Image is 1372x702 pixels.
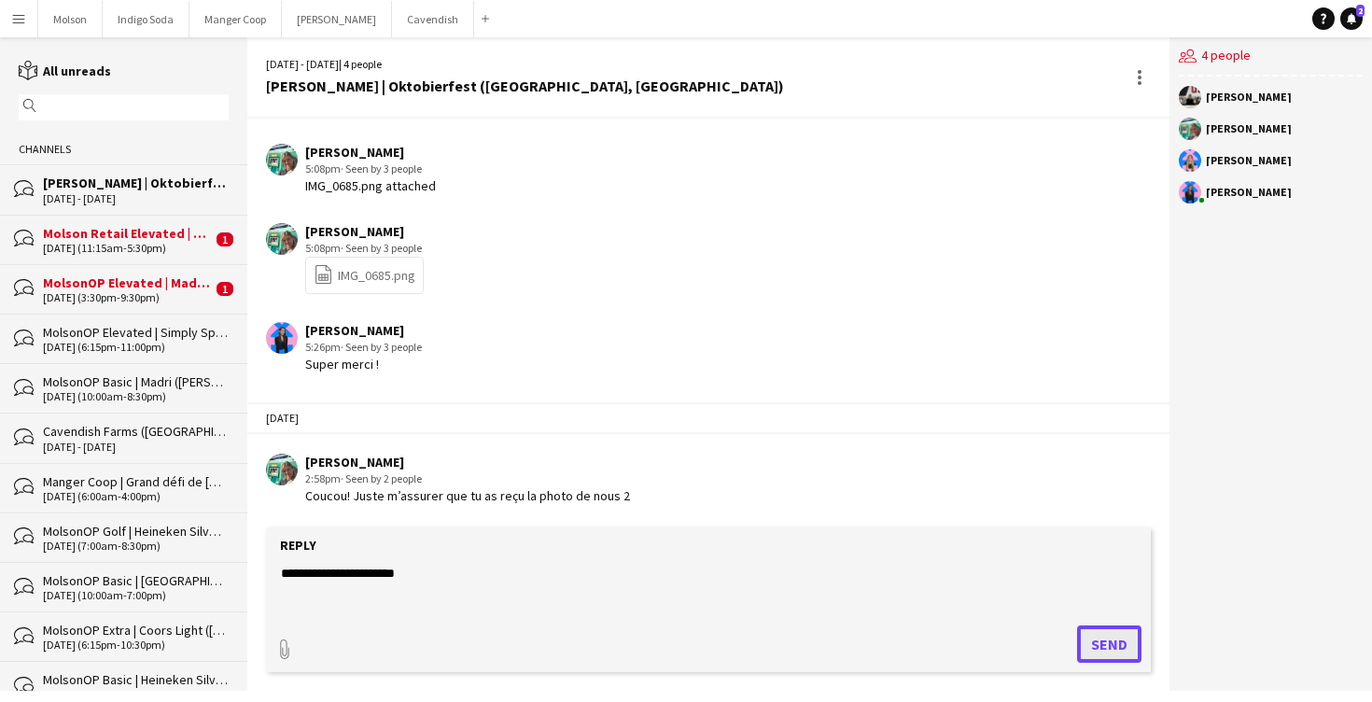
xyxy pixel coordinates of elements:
div: 5:26pm [305,339,422,356]
button: Indigo Soda [103,1,189,37]
div: [DATE] (6:15pm-10:30pm) [43,639,229,652]
span: 1 [217,282,233,296]
div: [DATE] (7:00am-8:30pm) [43,540,229,553]
div: [DATE] (10:00am-8:30pm) [43,390,229,403]
div: MolsonOP Golf | Heineken Silver (Bécancour, [GEOGRAPHIC_DATA]) [43,523,229,540]
div: IMG_0685.png attached [305,177,436,194]
div: 5:08pm [305,240,424,257]
div: MolsonOP Elevated | Madri ([GEOGRAPHIC_DATA], [GEOGRAPHIC_DATA]), MolsonOP Basic | Sol ([GEOGRAPH... [43,274,212,291]
span: · Seen by 3 people [341,241,422,255]
div: Super merci ! [305,356,422,372]
div: [PERSON_NAME] [1206,155,1292,166]
a: All unreads [19,63,111,79]
div: [DATE] (6:00am-4:00pm) [43,490,229,503]
div: Molson Retail Elevated | Simply Spiked ([GEOGRAPHIC_DATA], [GEOGRAPHIC_DATA]) [43,225,212,242]
div: MolsonOP Elevated | Simply Spiked (Coquitlam, [GEOGRAPHIC_DATA]) [43,324,229,341]
a: IMG_0685.png [314,264,415,286]
div: MolsonOP Basic | [GEOGRAPHIC_DATA] ([GEOGRAPHIC_DATA], [GEOGRAPHIC_DATA]), MolsonOP Basic | Heine... [43,572,229,589]
div: [DATE] - [DATE] | 4 people [266,56,784,73]
label: Reply [280,537,316,554]
div: [DATE] - [DATE] [43,192,229,205]
div: MolsonOP Basic | Heineken Silver ([GEOGRAPHIC_DATA], [GEOGRAPHIC_DATA]) [43,671,229,688]
button: Molson [38,1,103,37]
button: [PERSON_NAME] [282,1,392,37]
div: [DATE] (6:15pm-11:00pm) [43,341,229,354]
div: Coucou! Juste m’assurer que tu as reçu la photo de nous 2 [305,487,630,504]
div: [PERSON_NAME] | Oktobierfest ([GEOGRAPHIC_DATA], [GEOGRAPHIC_DATA]) [266,77,784,94]
div: [DATE] (11:15am-5:30pm) [43,242,212,255]
span: · Seen by 3 people [341,340,422,354]
div: [PERSON_NAME] [305,322,422,339]
div: [PERSON_NAME] [305,144,436,161]
div: 5:08pm [305,161,436,177]
div: Manger Coop | Grand défi de [GEOGRAPHIC_DATA] ([GEOGRAPHIC_DATA], [GEOGRAPHIC_DATA]) [43,473,229,490]
div: [PERSON_NAME] [1206,91,1292,103]
button: Send [1077,625,1141,663]
div: 4 people [1179,37,1363,77]
div: [DATE] - [DATE] [43,441,229,454]
div: [PERSON_NAME] | Oktobierfest ([GEOGRAPHIC_DATA], [GEOGRAPHIC_DATA]) [43,175,229,191]
div: [PERSON_NAME] [305,454,630,470]
div: [PERSON_NAME] [1206,187,1292,198]
div: Cavendish Farms ([GEOGRAPHIC_DATA], [GEOGRAPHIC_DATA]) [43,423,229,440]
div: [PERSON_NAME] [1206,123,1292,134]
button: Cavendish [392,1,474,37]
div: [DATE] [247,402,1169,434]
div: [DATE] (3:30pm-9:30pm) [43,291,212,304]
button: Manger Coop [189,1,282,37]
div: 2:58pm [305,470,630,487]
span: 2 [1356,5,1365,17]
div: [DATE] - [DATE] [43,689,229,702]
div: MolsonOP Extra | Coors Light ([GEOGRAPHIC_DATA], [GEOGRAPHIC_DATA]) [43,622,229,639]
span: · Seen by 2 people [341,471,422,485]
div: [DATE] (10:00am-7:00pm) [43,589,229,602]
a: 2 [1340,7,1363,30]
div: [PERSON_NAME] [305,223,424,240]
span: · Seen by 3 people [341,161,422,175]
span: 1 [217,232,233,246]
div: MolsonOP Basic | Madri ([PERSON_NAME], [GEOGRAPHIC_DATA]) [43,373,229,390]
